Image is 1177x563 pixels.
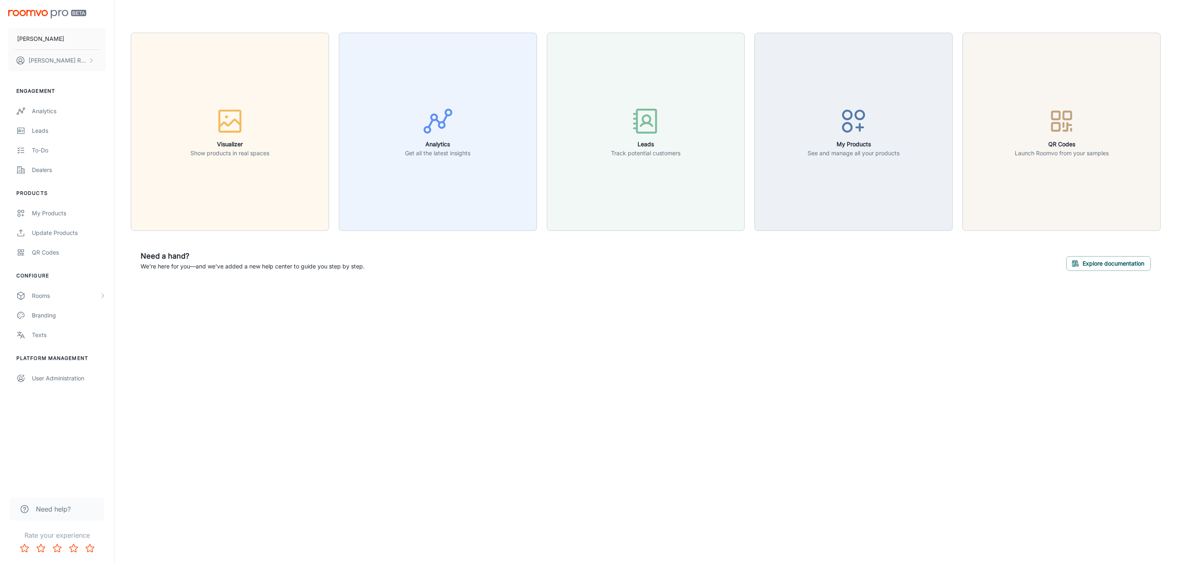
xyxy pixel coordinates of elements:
button: QR CodesLaunch Roomvo from your samples [962,33,1161,231]
div: Analytics [32,107,106,116]
p: [PERSON_NAME] [17,34,64,43]
h6: Visualizer [190,140,269,149]
button: AnalyticsGet all the latest insights [339,33,537,231]
div: Dealers [32,165,106,174]
h6: Need a hand? [141,250,365,262]
p: Show products in real spaces [190,149,269,158]
p: We're here for you—and we've added a new help center to guide you step by step. [141,262,365,271]
h6: Analytics [405,140,470,149]
h6: My Products [808,140,900,149]
button: My ProductsSee and manage all your products [754,33,953,231]
a: LeadsTrack potential customers [547,127,745,135]
button: [PERSON_NAME] Redfield [8,50,106,71]
div: Rooms [32,291,99,300]
a: Explore documentation [1066,259,1151,267]
div: QR Codes [32,248,106,257]
button: [PERSON_NAME] [8,28,106,49]
p: [PERSON_NAME] Redfield [29,56,86,65]
button: Explore documentation [1066,256,1151,271]
div: To-do [32,146,106,155]
div: Update Products [32,228,106,237]
a: My ProductsSee and manage all your products [754,127,953,135]
p: Track potential customers [611,149,680,158]
div: Leads [32,126,106,135]
button: VisualizerShow products in real spaces [131,33,329,231]
h6: QR Codes [1015,140,1109,149]
div: My Products [32,209,106,218]
p: Get all the latest insights [405,149,470,158]
p: See and manage all your products [808,149,900,158]
img: Roomvo PRO Beta [8,10,86,18]
h6: Leads [611,140,680,149]
div: Branding [32,311,106,320]
a: AnalyticsGet all the latest insights [339,127,537,135]
button: LeadsTrack potential customers [547,33,745,231]
p: Launch Roomvo from your samples [1015,149,1109,158]
a: QR CodesLaunch Roomvo from your samples [962,127,1161,135]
